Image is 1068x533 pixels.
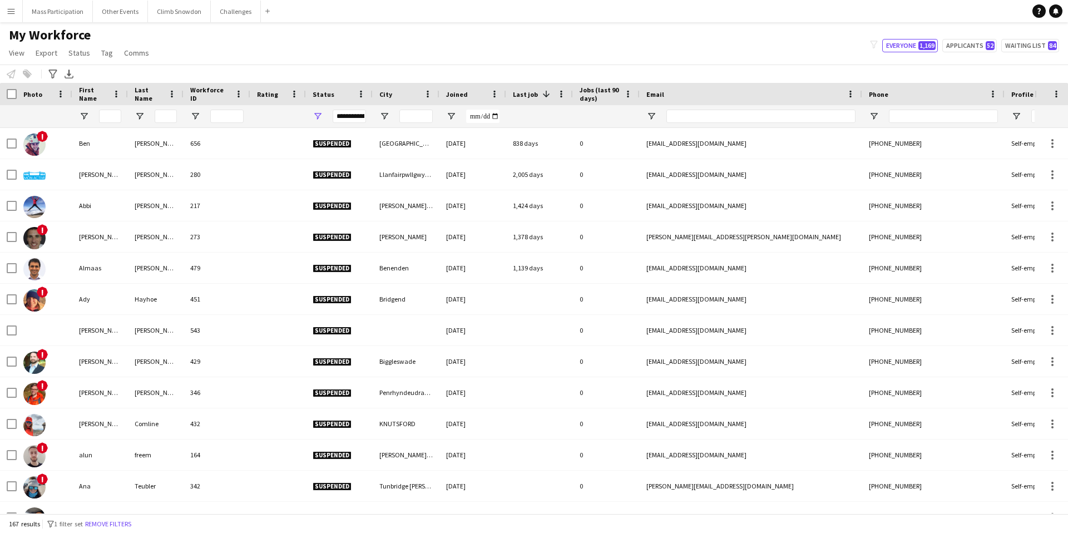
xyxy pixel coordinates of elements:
[313,295,352,304] span: Suspended
[128,221,184,252] div: [PERSON_NAME]
[93,1,148,22] button: Other Events
[640,471,862,501] div: [PERSON_NAME][EMAIL_ADDRESS][DOMAIN_NAME]
[439,471,506,501] div: [DATE]
[882,39,938,52] button: Everyone1,169
[373,346,439,377] div: Biggleswade
[79,111,89,121] button: Open Filter Menu
[9,27,91,43] span: My Workforce
[64,46,95,60] a: Status
[72,408,128,439] div: [PERSON_NAME]
[862,253,1005,283] div: [PHONE_NUMBER]
[379,90,392,98] span: City
[573,440,640,470] div: 0
[135,86,164,102] span: Last Name
[466,110,500,123] input: Joined Filter Input
[72,284,128,314] div: Ady
[190,86,230,102] span: Workforce ID
[46,67,60,81] app-action-btn: Advanced filters
[862,408,1005,439] div: [PHONE_NUMBER]
[184,471,250,501] div: 342
[439,346,506,377] div: [DATE]
[72,253,128,283] div: Almaas
[128,190,184,221] div: [PERSON_NAME]
[184,502,250,532] div: 211
[862,377,1005,408] div: [PHONE_NUMBER]
[72,502,128,532] div: [PERSON_NAME]
[62,67,76,81] app-action-btn: Export XLSX
[506,253,573,283] div: 1,139 days
[37,224,48,235] span: !
[640,128,862,159] div: [EMAIL_ADDRESS][DOMAIN_NAME]
[439,315,506,346] div: [DATE]
[313,140,352,148] span: Suspended
[23,414,46,436] img: Ali Comline
[573,159,640,190] div: 0
[640,315,862,346] div: [EMAIL_ADDRESS][DOMAIN_NAME]
[373,159,439,190] div: Llanfairpwllgwyngyll
[79,86,108,102] span: First Name
[862,471,1005,501] div: [PHONE_NUMBER]
[72,221,128,252] div: [PERSON_NAME]
[72,159,128,190] div: [PERSON_NAME]
[439,253,506,283] div: [DATE]
[23,476,46,499] img: Ana Teubler
[862,190,1005,221] div: [PHONE_NUMBER]
[446,111,456,121] button: Open Filter Menu
[36,48,57,58] span: Export
[506,190,573,221] div: 1,424 days
[128,346,184,377] div: [PERSON_NAME]
[101,48,113,58] span: Tag
[580,86,620,102] span: Jobs (last 90 days)
[23,445,46,467] img: alun freem
[640,159,862,190] div: [EMAIL_ADDRESS][DOMAIN_NAME]
[373,471,439,501] div: Tunbridge [PERSON_NAME]
[23,134,46,156] img: Ben Clark
[72,440,128,470] div: alun
[313,389,352,397] span: Suspended
[1011,111,1021,121] button: Open Filter Menu
[373,253,439,283] div: Benenden
[373,408,439,439] div: KNUTSFORD
[99,110,121,123] input: First Name Filter Input
[23,383,46,405] img: Alex Riley
[23,165,46,187] img: Richard Griffiths Hughes
[640,440,862,470] div: [EMAIL_ADDRESS][DOMAIN_NAME]
[666,110,856,123] input: Email Filter Input
[640,253,862,283] div: [EMAIL_ADDRESS][DOMAIN_NAME]
[184,346,250,377] div: 429
[184,440,250,470] div: 164
[513,90,538,98] span: Last job
[4,46,29,60] a: View
[942,39,997,52] button: Applicants52
[640,190,862,221] div: [EMAIL_ADDRESS][DOMAIN_NAME]
[31,46,62,60] a: Export
[23,258,46,280] img: Almaas Yusuf
[313,358,352,366] span: Suspended
[506,159,573,190] div: 2,005 days
[128,159,184,190] div: [PERSON_NAME] [PERSON_NAME]
[23,289,46,312] img: Ady Hayhoe
[373,284,439,314] div: Bridgend
[23,1,93,22] button: Mass Participation
[23,196,46,218] img: Abbi Naylor
[918,41,936,50] span: 1,169
[184,128,250,159] div: 656
[184,377,250,408] div: 346
[37,380,48,391] span: !
[373,128,439,159] div: [GEOGRAPHIC_DATA]
[128,128,184,159] div: [PERSON_NAME]
[128,471,184,501] div: Teubler
[373,377,439,408] div: Penrhyndeudraeth
[439,221,506,252] div: [DATE]
[862,159,1005,190] div: [PHONE_NUMBER]
[128,284,184,314] div: Hayhoe
[573,315,640,346] div: 0
[573,221,640,252] div: 0
[72,377,128,408] div: [PERSON_NAME]
[573,377,640,408] div: 0
[1048,41,1057,50] span: 84
[128,377,184,408] div: [PERSON_NAME]
[184,190,250,221] div: 217
[573,128,640,159] div: 0
[869,111,879,121] button: Open Filter Menu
